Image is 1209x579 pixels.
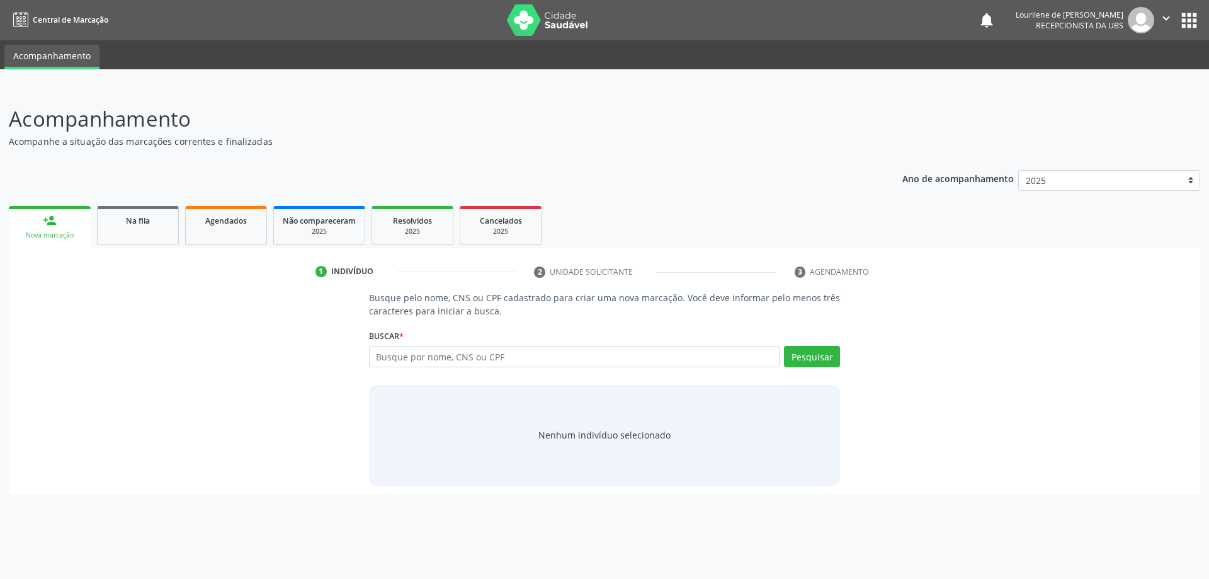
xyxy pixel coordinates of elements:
div: Lourilene de [PERSON_NAME] [1016,9,1123,20]
label: Buscar [369,326,404,346]
span: Resolvidos [393,215,432,226]
div: Indivíduo [331,266,373,277]
p: Ano de acompanhamento [902,170,1014,186]
div: 2025 [381,227,444,236]
p: Acompanhamento [9,103,843,135]
button: notifications [978,11,996,29]
button: apps [1178,9,1200,32]
span: Recepcionista da UBS [1036,20,1123,31]
button:  [1154,7,1178,33]
div: 1 [315,266,327,277]
a: Central de Marcação [9,9,108,30]
p: Busque pelo nome, CNS ou CPF cadastrado para criar uma nova marcação. Você deve informar pelo men... [369,291,841,318]
div: Nova marcação [18,231,82,240]
div: 2025 [469,227,532,236]
span: Central de Marcação [33,14,108,25]
div: Nenhum indivíduo selecionado [538,428,671,442]
span: Agendados [205,215,247,226]
div: 2025 [283,227,356,236]
div: person_add [43,214,57,227]
input: Busque por nome, CNS ou CPF [369,346,780,367]
img: img [1128,7,1154,33]
button: Pesquisar [784,346,840,367]
span: Cancelados [480,215,522,226]
i:  [1159,11,1173,25]
a: Acompanhamento [4,45,99,69]
span: Não compareceram [283,215,356,226]
p: Acompanhe a situação das marcações correntes e finalizadas [9,135,843,148]
span: Na fila [126,215,150,226]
